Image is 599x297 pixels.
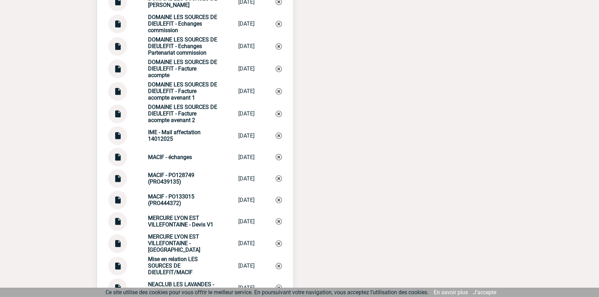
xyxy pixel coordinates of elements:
[276,240,282,247] img: Supprimer
[276,66,282,72] img: Supprimer
[238,218,255,225] div: [DATE]
[148,129,201,142] strong: IME - Mail affectation 14012025
[148,36,217,56] strong: DOMAINE LES SOURCES DE DIEULEFIT - Echanges Partenariat commission
[238,154,255,160] div: [DATE]
[276,175,282,182] img: Supprimer
[148,154,192,160] strong: MACIF - échanges
[276,218,282,224] img: Supprimer
[148,193,194,206] strong: MACIF - PO133015 (PRO444372)
[238,240,255,247] div: [DATE]
[276,197,282,203] img: Supprimer
[276,285,282,291] img: Supprimer
[238,132,255,139] div: [DATE]
[276,154,282,160] img: Supprimer
[148,14,217,34] strong: DOMAINE LES SOURCES DE DIEULEFIT - Echanges commission
[276,88,282,94] img: Supprimer
[238,262,255,269] div: [DATE]
[473,289,496,296] a: J'accepte
[276,111,282,117] img: Supprimer
[238,65,255,72] div: [DATE]
[276,263,282,269] img: Supprimer
[148,81,217,101] strong: DOMAINE LES SOURCES DE DIEULEFIT - Facture acompte avenant 1
[238,43,255,49] div: [DATE]
[238,197,255,203] div: [DATE]
[276,132,282,139] img: Supprimer
[238,20,255,27] div: [DATE]
[148,256,198,276] strong: Mise en relation LES SOURCES DE DIEULEFIT/MACIF
[148,233,200,253] strong: MERCURE LYON EST VILLEFONTAINE - [GEOGRAPHIC_DATA]
[148,281,214,294] strong: NEACLUB LES LAVANDES - Devis V1
[276,43,282,49] img: Supprimer
[238,88,255,94] div: [DATE]
[434,289,468,296] a: En savoir plus
[105,289,428,296] span: Ce site utilise des cookies pour vous offrir le meilleur service. En poursuivant votre navigation...
[238,110,255,117] div: [DATE]
[148,172,194,185] strong: MACIF - PO128749 (PRO439135)
[148,104,217,123] strong: DOMAINE LES SOURCES DE DIEULEFIT - Facture acompte avenant 2
[238,175,255,182] div: [DATE]
[238,285,255,291] div: [DATE]
[148,59,217,78] strong: DOMAINE LES SOURCES DE DIEULEFIT - Facture acompte
[276,21,282,27] img: Supprimer
[148,215,213,228] strong: MERCURE LYON EST VILLEFONTAINE - Devis V1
